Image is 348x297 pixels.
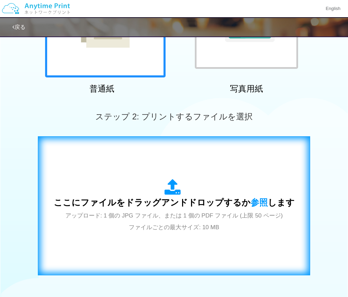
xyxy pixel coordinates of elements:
[95,112,252,121] span: ステップ 2: プリントするファイルを選択
[251,198,268,207] span: 参照
[42,84,162,93] h2: 普通紙
[65,212,283,231] span: アップロード: 1 個の JPG ファイル、または 1 個の PDF ファイル (上限 50 ページ) ファイルごとの最大サイズ: 10 MB
[54,198,295,207] span: ここにファイルをドラッグアンドドロップするか します
[186,84,307,93] h2: 写真用紙
[12,24,25,30] a: 戻る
